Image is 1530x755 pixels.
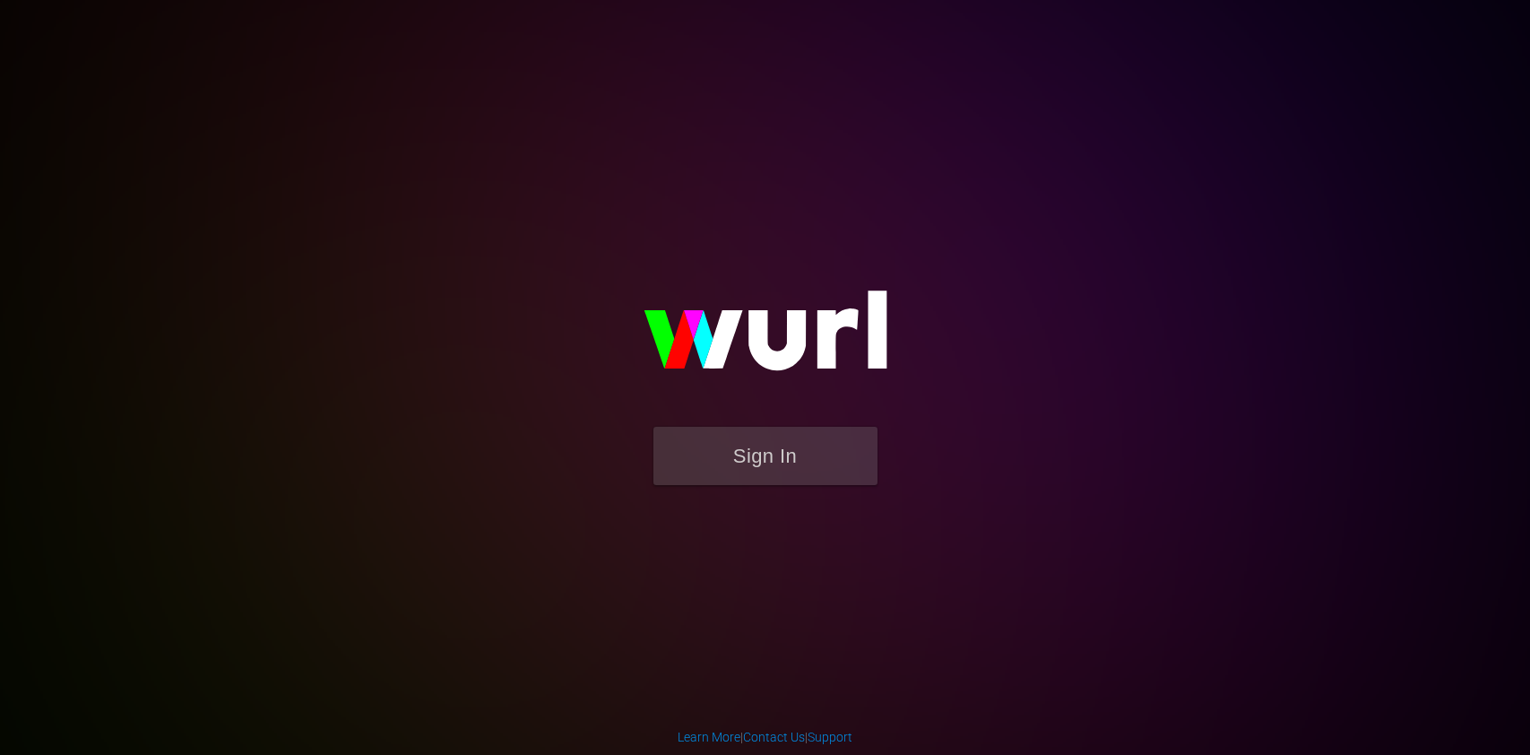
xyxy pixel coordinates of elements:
a: Contact Us [743,730,805,744]
div: | | [678,728,852,746]
a: Support [808,730,852,744]
button: Sign In [653,427,877,485]
a: Learn More [678,730,740,744]
img: wurl-logo-on-black-223613ac3d8ba8fe6dc639794a292ebdb59501304c7dfd60c99c58986ef67473.svg [586,252,945,426]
